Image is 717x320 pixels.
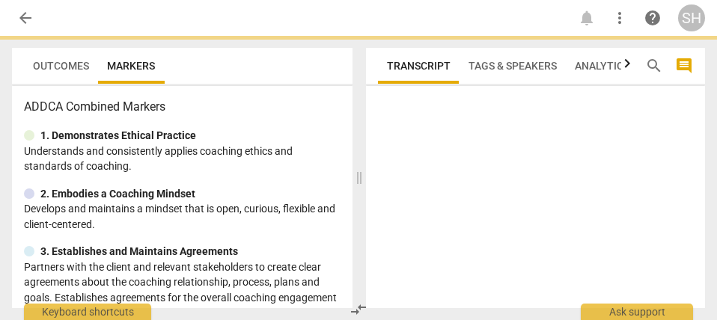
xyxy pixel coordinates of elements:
[24,201,341,232] p: Develops and maintains a mindset that is open, curious, flexible and client-centered.
[33,60,89,72] span: Outcomes
[581,304,693,320] div: Ask support
[40,128,196,144] p: 1. Demonstrates Ethical Practice
[675,57,693,75] span: comment
[24,98,341,116] h3: ADDCA Combined Markers
[639,4,666,31] a: Help
[107,60,155,72] span: Markers
[16,9,34,27] span: arrow_back
[672,54,696,78] button: Show/Hide comments
[645,57,663,75] span: search
[24,304,151,320] div: Keyboard shortcuts
[575,60,629,72] span: Analytics
[469,60,557,72] span: Tags & Speakers
[611,9,629,27] span: more_vert
[678,4,705,31] button: SH
[644,9,662,27] span: help
[387,60,451,72] span: Transcript
[642,54,666,78] button: Search
[40,244,238,259] p: 3. Establishes and Maintains Agreements
[40,186,195,202] p: 2. Embodies a Coaching Mindset
[350,301,367,319] span: compare_arrows
[24,144,341,174] p: Understands and consistently applies coaching ethics and standards of coaching.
